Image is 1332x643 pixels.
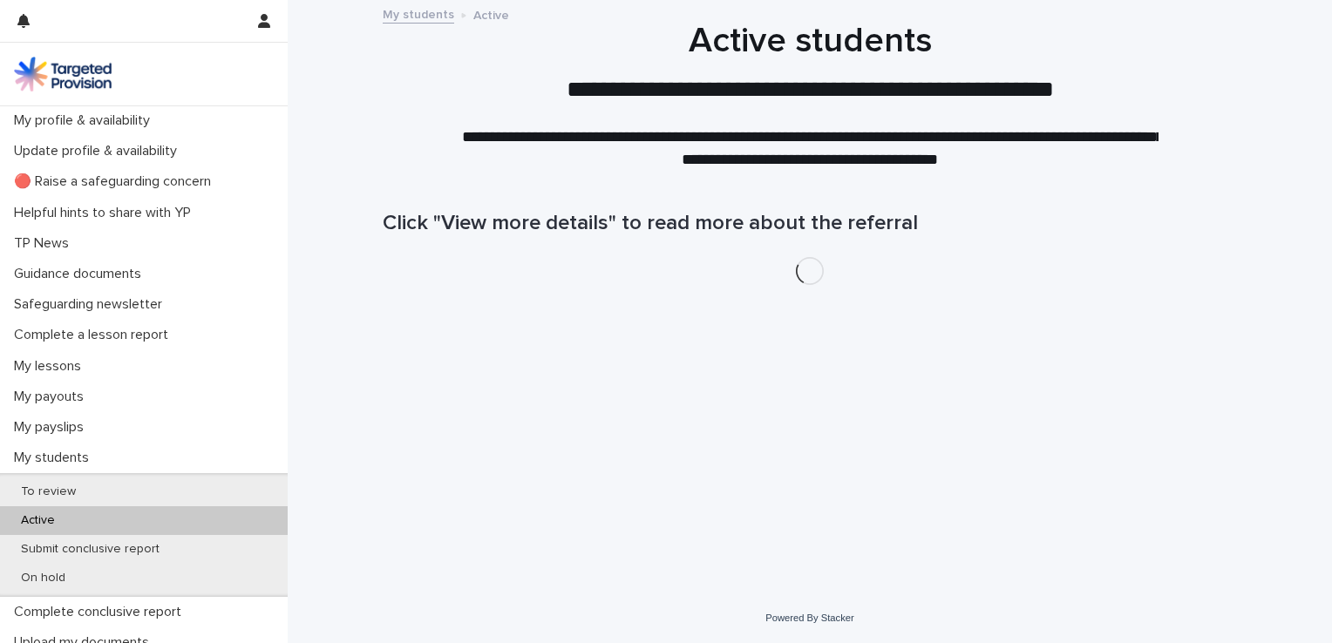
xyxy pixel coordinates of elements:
h1: Active students [383,20,1237,62]
p: TP News [7,235,83,252]
p: Guidance documents [7,266,155,282]
p: To review [7,484,90,499]
p: My profile & availability [7,112,164,129]
a: Powered By Stacker [765,613,853,623]
p: Active [473,4,509,24]
img: M5nRWzHhSzIhMunXDL62 [14,57,112,91]
p: Complete a lesson report [7,327,182,343]
p: Update profile & availability [7,143,191,159]
p: Complete conclusive report [7,604,195,620]
p: Helpful hints to share with YP [7,205,205,221]
p: 🔴 Raise a safeguarding concern [7,173,225,190]
p: My students [7,450,103,466]
p: My payouts [7,389,98,405]
p: My lessons [7,358,95,375]
p: Active [7,513,69,528]
a: My students [383,3,454,24]
p: Safeguarding newsletter [7,296,176,313]
p: My payslips [7,419,98,436]
p: Submit conclusive report [7,542,173,557]
h1: Click "View more details" to read more about the referral [383,211,1237,236]
p: On hold [7,571,79,585]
